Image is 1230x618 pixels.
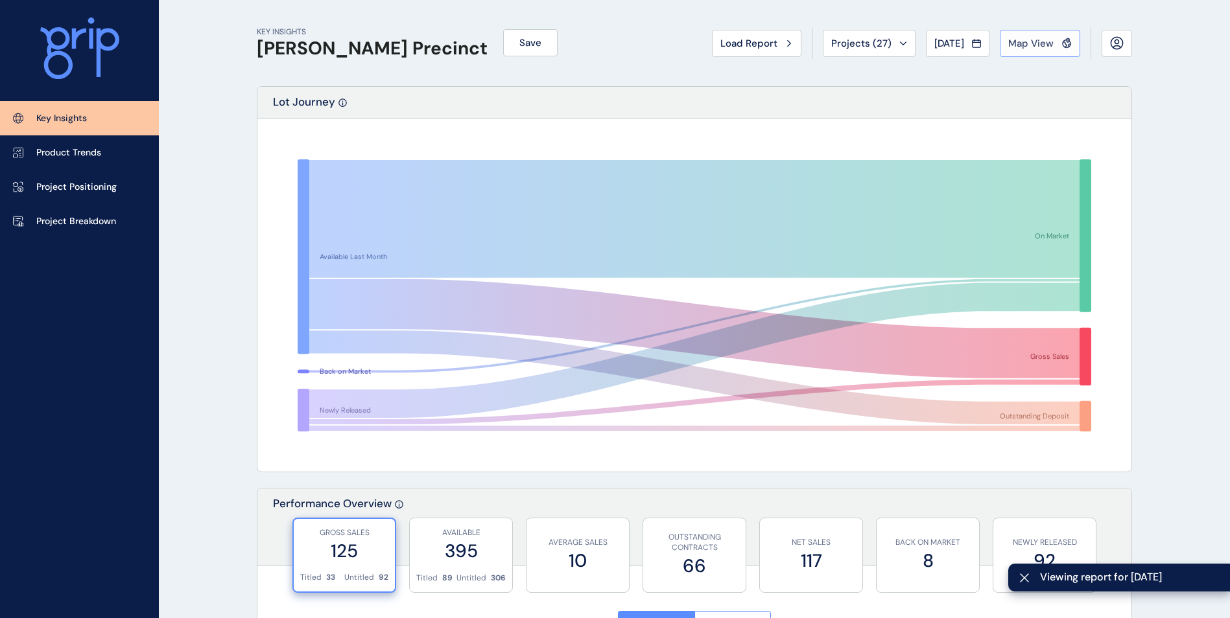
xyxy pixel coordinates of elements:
span: Save [519,36,541,49]
p: AVERAGE SALES [533,537,622,548]
p: NET SALES [766,537,856,548]
label: 66 [650,553,739,578]
p: NEWLY RELEASED [1000,537,1089,548]
p: BACK ON MARKET [883,537,973,548]
p: KEY INSIGHTS [257,27,488,38]
button: Map View [1000,30,1080,57]
span: [DATE] [934,37,964,50]
label: 92 [1000,548,1089,573]
button: Load Report [712,30,801,57]
p: 89 [442,573,453,584]
label: 10 [533,548,622,573]
h1: [PERSON_NAME] Precinct [257,38,488,60]
p: 92 [379,572,388,583]
p: Product Trends [36,146,101,159]
p: Titled [416,573,438,584]
p: Lot Journey [273,95,335,119]
p: Titled [300,572,322,583]
label: 395 [416,538,506,564]
p: Performance Overview [273,496,392,566]
p: 33 [326,572,335,583]
span: Load Report [720,37,777,50]
p: Key Insights [36,112,87,125]
label: 8 [883,548,973,573]
button: [DATE] [926,30,989,57]
label: 125 [300,538,388,564]
p: Project Positioning [36,181,117,194]
p: AVAILABLE [416,527,506,538]
p: GROSS SALES [300,527,388,538]
label: 117 [766,548,856,573]
p: Untitled [456,573,486,584]
p: 306 [491,573,506,584]
p: Project Breakdown [36,215,116,228]
span: Viewing report for [DATE] [1040,570,1220,584]
button: Save [503,29,558,56]
p: OUTSTANDING CONTRACTS [650,532,739,554]
button: Projects (27) [823,30,916,57]
span: Projects ( 27 ) [831,37,892,50]
span: Map View [1008,37,1054,50]
p: Untitled [344,572,374,583]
